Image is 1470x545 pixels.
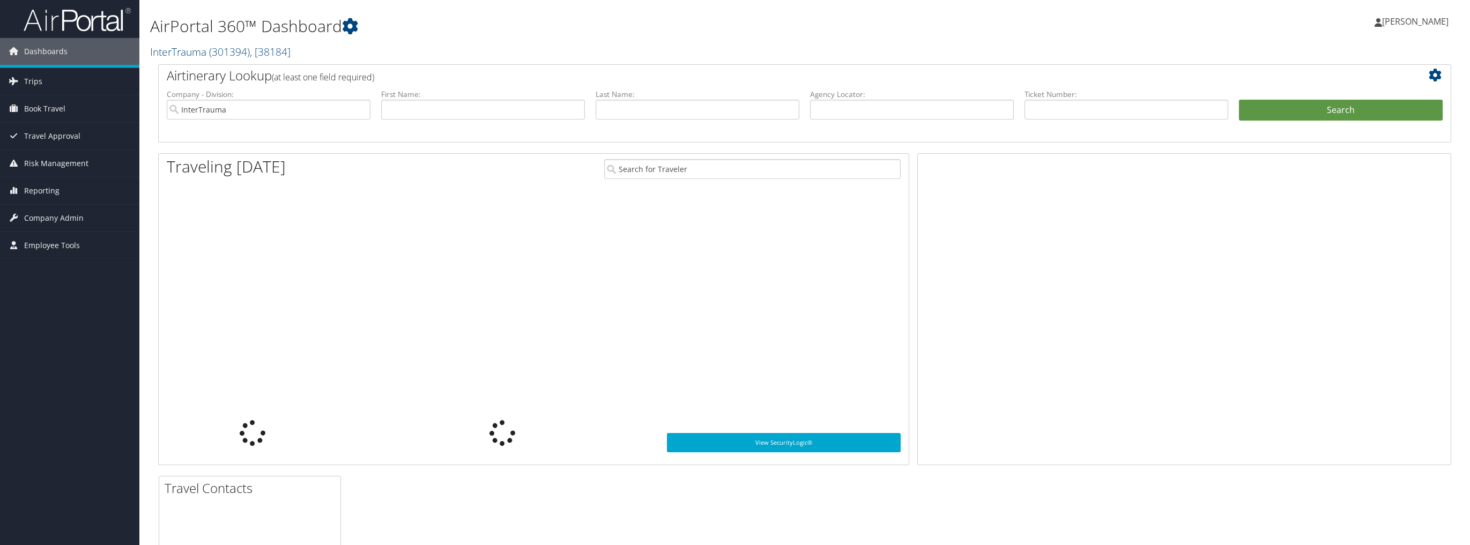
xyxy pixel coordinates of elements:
[24,68,42,95] span: Trips
[24,123,80,150] span: Travel Approval
[381,89,585,100] label: First Name:
[250,44,291,59] span: , [ 38184 ]
[24,150,88,177] span: Risk Management
[24,7,131,32] img: airportal-logo.png
[209,44,250,59] span: ( 301394 )
[165,479,340,497] h2: Travel Contacts
[24,205,84,232] span: Company Admin
[150,15,1023,38] h1: AirPortal 360™ Dashboard
[1239,100,1443,121] button: Search
[24,232,80,259] span: Employee Tools
[272,71,374,83] span: (at least one field required)
[1382,16,1449,27] span: [PERSON_NAME]
[24,95,65,122] span: Book Travel
[604,159,901,179] input: Search for Traveler
[24,38,68,65] span: Dashboards
[1024,89,1228,100] label: Ticket Number:
[24,177,60,204] span: Reporting
[667,433,901,452] a: View SecurityLogic®
[810,89,1014,100] label: Agency Locator:
[596,89,799,100] label: Last Name:
[1375,5,1459,38] a: [PERSON_NAME]
[167,66,1335,85] h2: Airtinerary Lookup
[167,89,370,100] label: Company - Division:
[167,155,286,178] h1: Traveling [DATE]
[150,44,291,59] a: InterTrauma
